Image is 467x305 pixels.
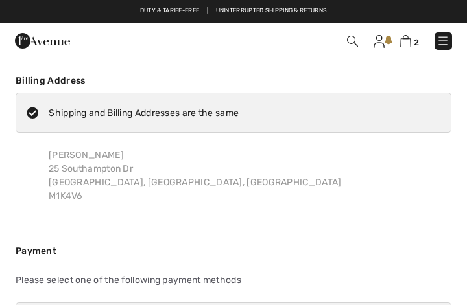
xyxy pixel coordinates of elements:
[38,138,352,213] div: [PERSON_NAME] 25 Southampton Dr [GEOGRAPHIC_DATA], [GEOGRAPHIC_DATA], [GEOGRAPHIC_DATA] M1K4V6
[16,263,451,297] div: Please select one of the following payment methods
[414,38,419,47] span: 2
[15,35,70,46] a: 1ère Avenue
[15,28,70,54] img: 1ère Avenue
[374,35,385,48] img: My Info
[400,35,411,47] img: Shopping Bag
[400,34,419,48] a: 2
[347,36,358,47] img: Search
[16,74,451,87] div: Billing Address
[49,106,239,120] div: Shipping and Billing Addresses are the same
[16,244,451,258] div: Payment
[437,34,449,47] img: Menu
